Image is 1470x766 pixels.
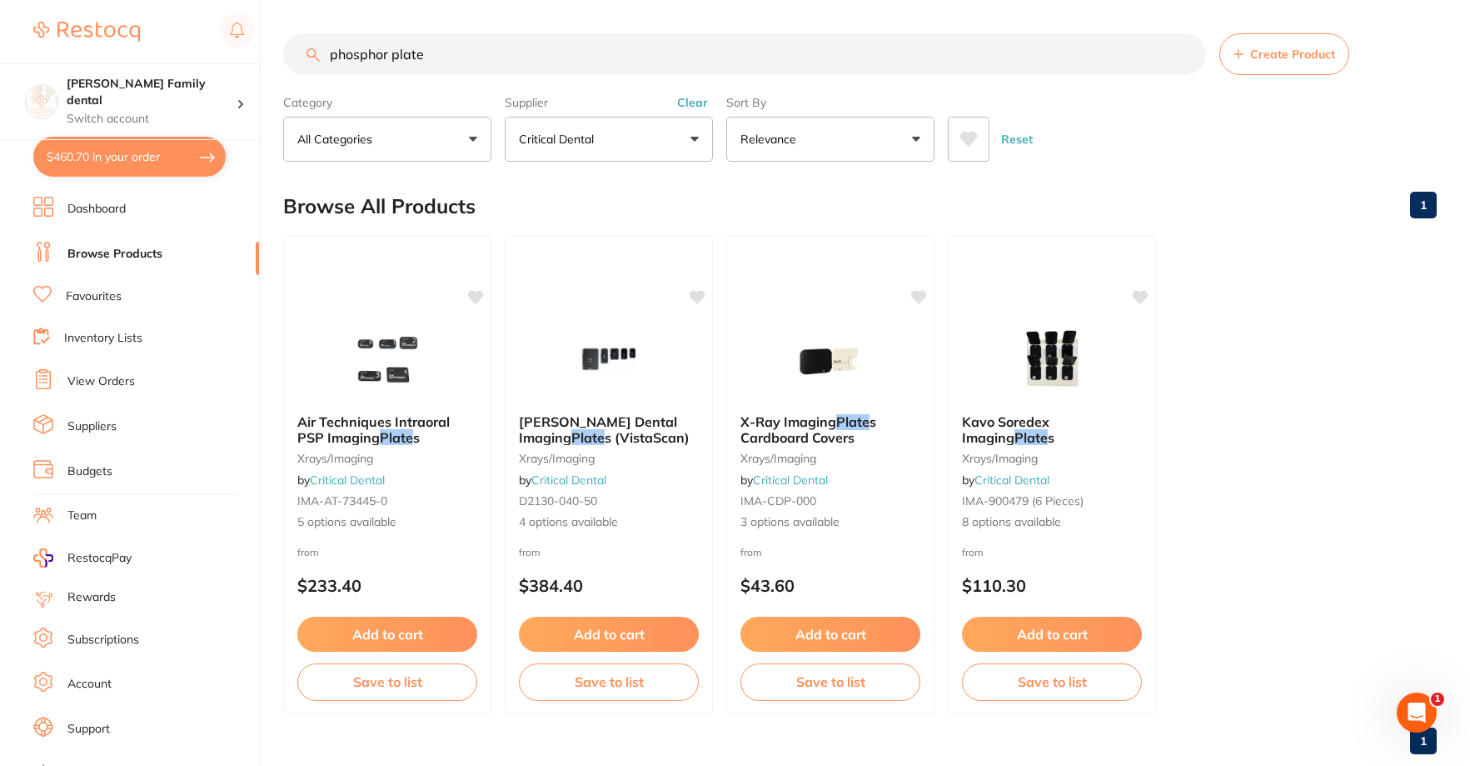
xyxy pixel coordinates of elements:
[962,663,1142,700] button: Save to list
[283,117,491,162] button: All Categories
[67,721,110,738] a: Support
[297,514,477,531] span: 5 options available
[67,111,237,128] p: Switch account
[571,429,605,446] em: Plate
[519,473,606,488] span: by
[519,493,597,508] span: D2130-040-50
[67,373,135,390] a: View Orders
[996,117,1038,162] button: Reset
[531,473,606,488] a: Critical Dental
[776,318,884,401] img: X-Ray Imaging Plates Cardboard Covers
[726,117,934,162] button: Relevance
[962,413,1049,445] span: Kavo Soredex Imaging
[1410,724,1437,758] a: 1
[672,95,713,110] button: Clear
[26,85,57,117] img: Westbrook Family dental
[740,576,920,595] p: $43.60
[555,318,663,401] img: Durr Dental Imaging Plates (VistaScan)
[1431,693,1444,706] span: 1
[836,413,870,430] em: Plate
[740,617,920,652] button: Add to cart
[962,452,1142,465] small: xrays/imaging
[753,473,828,488] a: Critical Dental
[740,131,803,148] p: Relevance
[413,429,420,446] span: s
[726,95,934,110] label: Sort By
[283,33,1206,75] input: Search Products
[605,429,690,446] span: s (VistaScan)
[519,663,699,700] button: Save to list
[740,413,876,445] span: s Cardboard Covers
[297,663,477,700] button: Save to list
[380,429,413,446] em: Plate
[67,508,97,524] a: Team
[33,137,226,177] button: $460.70 in your order
[67,76,237,108] h4: Westbrook Family dental
[519,576,699,595] p: $384.40
[962,493,1084,508] span: IMA-900479 (6 Pieces)
[1219,33,1349,75] button: Create Product
[283,195,476,218] h2: Browse All Products
[519,617,699,652] button: Add to cart
[519,514,699,531] span: 4 options available
[1014,429,1048,446] em: Plate
[64,330,142,347] a: Inventory Lists
[519,452,699,465] small: xrays/imaging
[998,318,1106,401] img: Kavo Soredex Imaging Plates
[297,576,477,595] p: $233.40
[1048,429,1054,446] span: s
[283,95,491,110] label: Category
[505,117,713,162] button: Critical Dental
[67,589,116,606] a: Rewards
[519,413,677,445] span: [PERSON_NAME] Dental Imaging
[1410,188,1437,222] a: 1
[962,576,1142,595] p: $110.30
[67,246,162,263] a: Browse Products
[333,318,441,401] img: Air Techniques Intraoral PSP Imaging Plates
[67,676,112,693] a: Account
[310,473,385,488] a: Critical Dental
[740,413,836,430] span: X-Ray Imaging
[67,418,117,435] a: Suppliers
[962,514,1142,531] span: 8 options available
[740,414,920,445] b: X-Ray Imaging Plates Cardboard Covers
[33,548,53,568] img: RestocqPay
[297,414,477,445] b: Air Techniques Intraoral PSP Imaging Plates
[505,95,713,110] label: Supplier
[740,514,920,531] span: 3 options available
[297,617,477,652] button: Add to cart
[740,452,920,465] small: xrays/imaging
[33,13,140,51] a: Restocq Logo
[1250,48,1335,61] span: Create Product
[67,201,126,218] a: Dashboard
[33,548,132,568] a: RestocqPay
[33,22,140,42] img: Restocq Logo
[67,550,132,567] span: RestocqPay
[66,288,122,305] a: Favourites
[297,131,379,148] p: All Categories
[974,473,1049,488] a: Critical Dental
[297,473,385,488] span: by
[962,546,984,558] span: from
[962,473,1049,488] span: by
[297,493,387,508] span: IMA-AT-73445-0
[740,546,762,558] span: from
[67,463,112,480] a: Budgets
[1397,693,1437,733] iframe: Intercom live chat
[519,131,600,148] p: Critical Dental
[67,632,139,648] a: Subscriptions
[740,663,920,700] button: Save to list
[519,546,541,558] span: from
[297,546,319,558] span: from
[962,617,1142,652] button: Add to cart
[519,414,699,445] b: Durr Dental Imaging Plates (VistaScan)
[962,414,1142,445] b: Kavo Soredex Imaging Plates
[297,452,477,465] small: xrays/imaging
[740,493,816,508] span: IMA-CDP-000
[740,473,828,488] span: by
[297,413,450,445] span: Air Techniques Intraoral PSP Imaging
